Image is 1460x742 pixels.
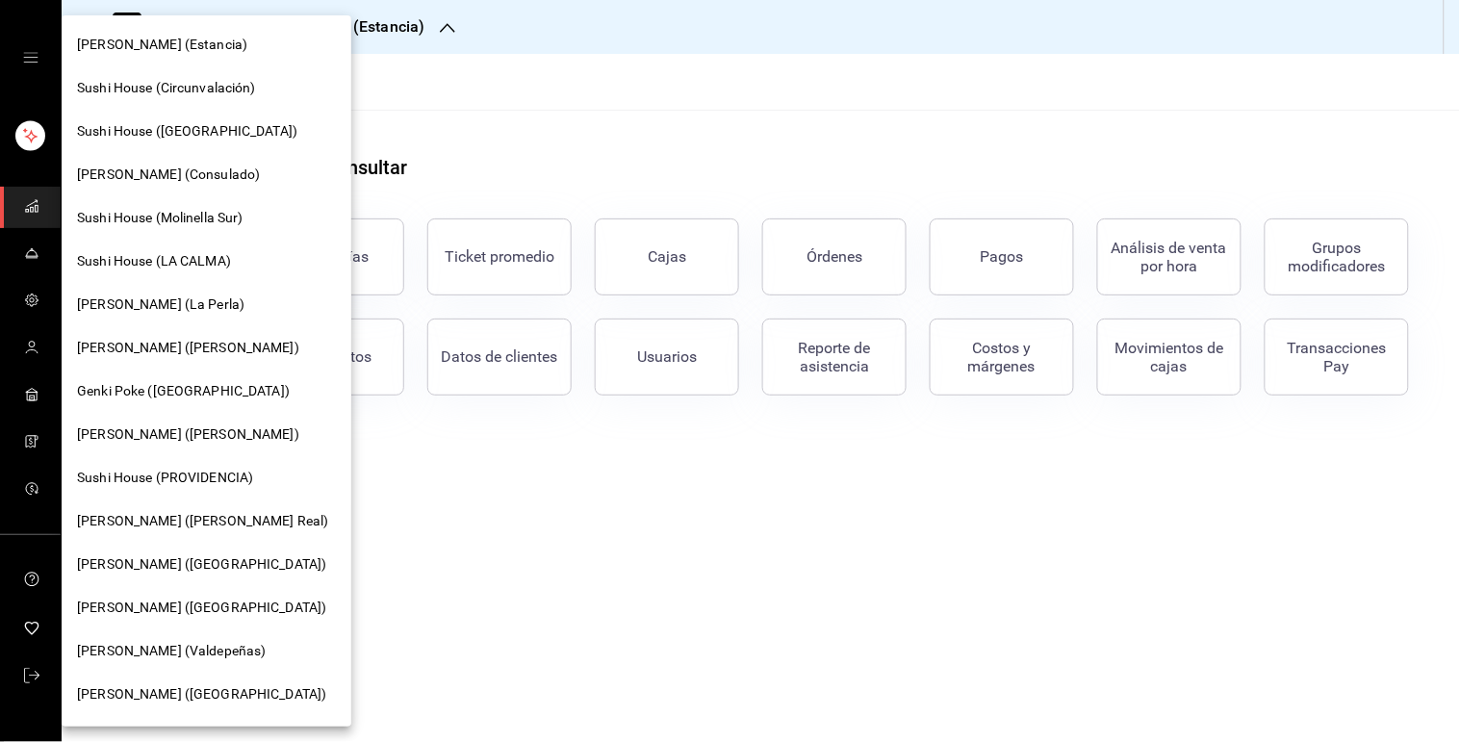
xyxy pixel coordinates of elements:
span: [PERSON_NAME] (Consulado) [77,165,260,185]
span: [PERSON_NAME] ([GEOGRAPHIC_DATA]) [77,598,326,618]
span: [PERSON_NAME] ([GEOGRAPHIC_DATA]) [77,554,326,575]
div: Sushi House (Circunvalación) [62,66,351,110]
div: [PERSON_NAME] ([GEOGRAPHIC_DATA]) [62,586,351,629]
div: [PERSON_NAME] (Consulado) [62,153,351,196]
div: Sushi House (Molinella Sur) [62,196,351,240]
span: Sushi House (Circunvalación) [77,78,256,98]
div: [PERSON_NAME] ([GEOGRAPHIC_DATA]) [62,673,351,716]
span: Sushi House (LA CALMA) [77,251,231,271]
span: [PERSON_NAME] (Valdepeñas) [77,641,266,661]
div: Sushi House ([GEOGRAPHIC_DATA]) [62,110,351,153]
div: Sushi House (LA CALMA) [62,240,351,283]
span: Sushi House (Molinella Sur) [77,208,243,228]
div: Genki Poke ([GEOGRAPHIC_DATA]) [62,370,351,413]
span: [PERSON_NAME] ([GEOGRAPHIC_DATA]) [77,684,326,704]
div: Sushi House (PROVIDENCIA) [62,456,351,499]
span: [PERSON_NAME] (Estancia) [77,35,247,55]
span: Genki Poke ([GEOGRAPHIC_DATA]) [77,381,290,401]
span: [PERSON_NAME] ([PERSON_NAME]) [77,424,299,445]
div: [PERSON_NAME] (Estancia) [62,23,351,66]
span: [PERSON_NAME] (La Perla) [77,294,244,315]
div: [PERSON_NAME] (Valdepeñas) [62,629,351,673]
div: [PERSON_NAME] (La Perla) [62,283,351,326]
div: [PERSON_NAME] ([PERSON_NAME]) [62,413,351,456]
span: Sushi House (PROVIDENCIA) [77,468,253,488]
div: [PERSON_NAME] ([PERSON_NAME] Real) [62,499,351,543]
div: [PERSON_NAME] ([PERSON_NAME]) [62,326,351,370]
div: [PERSON_NAME] ([GEOGRAPHIC_DATA]) [62,543,351,586]
span: [PERSON_NAME] ([PERSON_NAME]) [77,338,299,358]
span: [PERSON_NAME] ([PERSON_NAME] Real) [77,511,328,531]
span: Sushi House ([GEOGRAPHIC_DATA]) [77,121,297,141]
